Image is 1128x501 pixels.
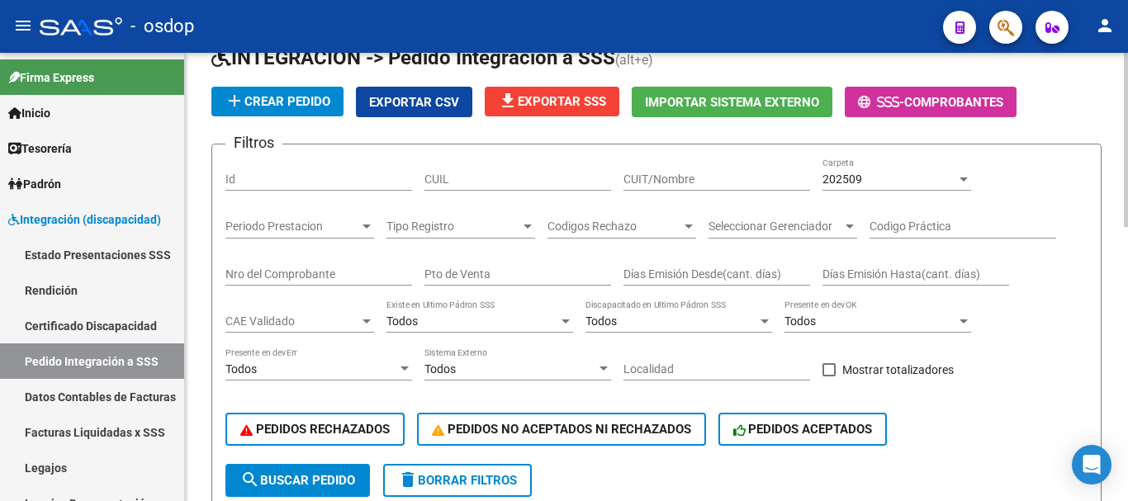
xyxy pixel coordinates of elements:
span: Todos [585,314,617,328]
span: Firma Express [8,69,94,87]
span: Exportar CSV [369,95,459,110]
span: 202509 [822,173,862,186]
button: Buscar Pedido [225,464,370,497]
span: Tipo Registro [386,220,520,234]
span: Todos [424,362,456,376]
button: Exportar CSV [356,87,472,117]
span: - osdop [130,8,194,45]
button: Borrar Filtros [383,464,532,497]
span: Todos [386,314,418,328]
span: Todos [225,362,257,376]
span: Comprobantes [904,95,1003,110]
div: Open Intercom Messenger [1072,445,1111,484]
span: CAE Validado [225,314,359,328]
h3: Filtros [225,131,282,154]
mat-icon: person [1095,16,1115,35]
mat-icon: add [225,91,244,111]
span: PEDIDOS ACEPTADOS [733,422,873,437]
span: Buscar Pedido [240,473,355,488]
span: Seleccionar Gerenciador [709,220,842,234]
span: Tesorería [8,139,72,158]
span: Mostrar totalizadores [842,360,954,380]
span: Codigos Rechazo [547,220,681,234]
mat-icon: file_download [498,91,518,111]
span: Importar Sistema Externo [645,95,819,110]
span: Crear Pedido [225,94,330,109]
button: PEDIDOS ACEPTADOS [718,413,888,446]
span: Integración (discapacidad) [8,210,161,229]
button: -Comprobantes [845,87,1017,117]
span: Padrón [8,175,61,193]
mat-icon: menu [13,16,33,35]
button: Exportar SSS [485,87,619,116]
button: PEDIDOS RECHAZADOS [225,413,405,446]
span: INTEGRACION -> Pedido Integración a SSS [211,46,615,69]
span: PEDIDOS RECHAZADOS [240,422,390,437]
mat-icon: delete [398,470,418,489]
span: Periodo Prestacion [225,220,359,234]
button: Importar Sistema Externo [632,87,832,117]
span: Exportar SSS [498,94,606,109]
span: - [858,95,904,110]
span: Borrar Filtros [398,473,517,488]
mat-icon: search [240,470,260,489]
span: Inicio [8,104,50,122]
button: Crear Pedido [211,87,344,116]
span: Todos [784,314,816,328]
span: (alt+e) [615,52,653,68]
span: PEDIDOS NO ACEPTADOS NI RECHAZADOS [432,422,691,437]
button: PEDIDOS NO ACEPTADOS NI RECHAZADOS [417,413,706,446]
